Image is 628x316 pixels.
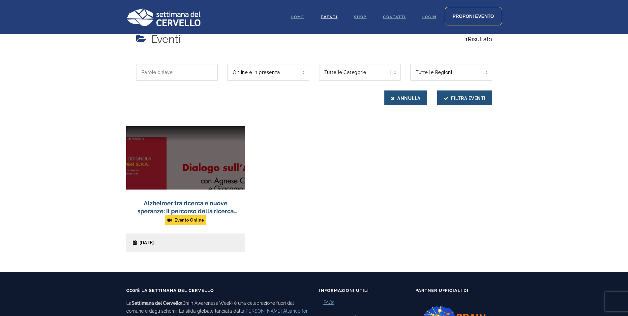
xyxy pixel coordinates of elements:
[437,90,492,105] button: Filtra Eventi
[422,15,436,19] span: Login
[415,288,468,293] span: Partner Ufficiali di
[151,31,181,47] h4: Eventi
[132,300,181,306] b: Settimana del Cervello
[126,8,200,26] img: Logo
[383,15,406,19] span: Contatti
[453,14,494,19] span: Proponi evento
[136,64,218,81] input: Parole chiave
[384,90,427,105] button: Annulla
[354,15,367,19] span: Shop
[291,15,304,19] span: Home
[465,36,468,43] span: 1
[321,15,338,19] span: Eventi
[319,288,369,293] span: Informazioni Utili
[445,7,502,25] a: Proponi evento
[465,31,492,47] span: Risultato
[126,288,214,293] span: Cos’è la Settimana del Cervello
[323,299,334,306] a: FAQs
